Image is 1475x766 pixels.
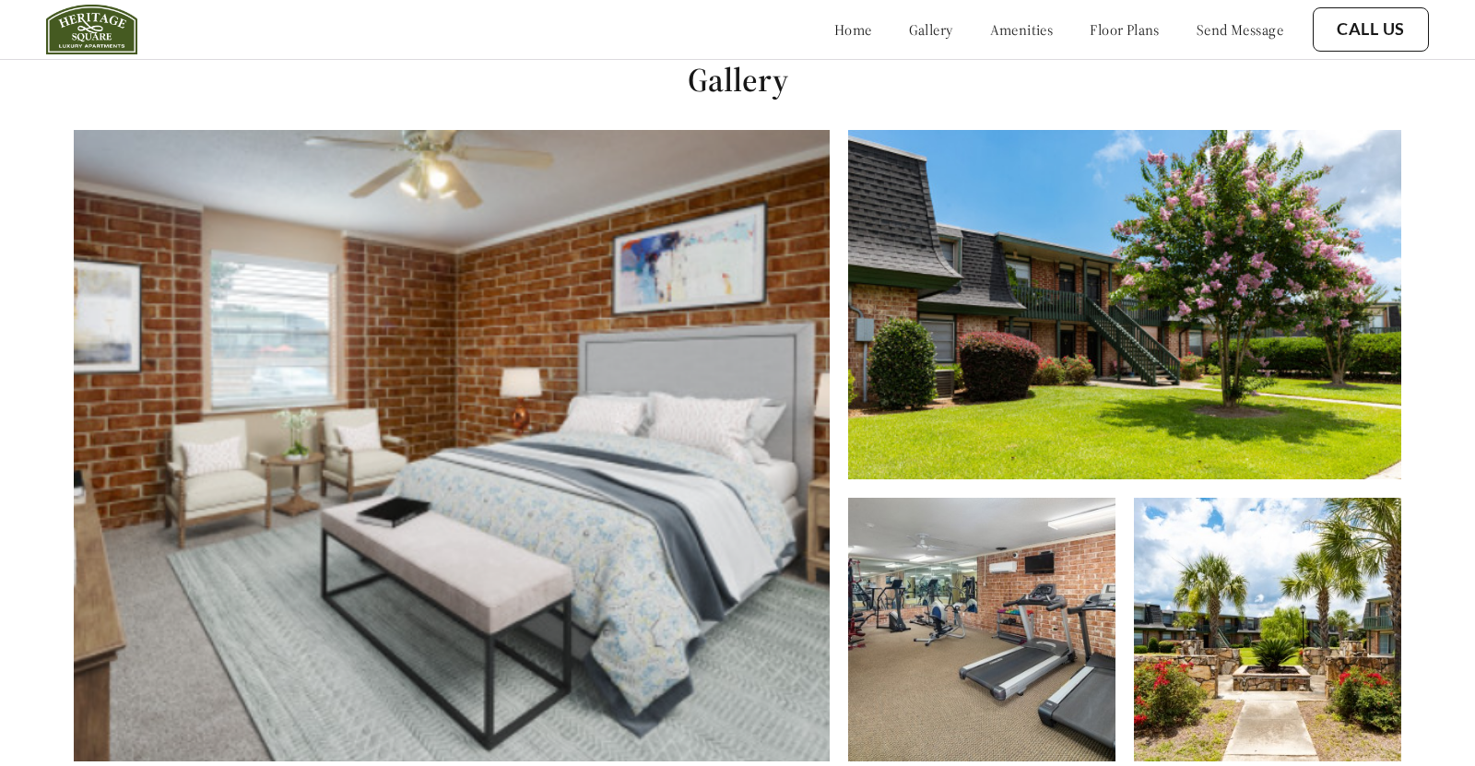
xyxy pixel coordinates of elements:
a: home [834,20,872,39]
img: Alt text [74,130,830,761]
img: Alt text [1134,498,1401,761]
a: amenities [990,20,1054,39]
a: send message [1197,20,1283,39]
img: Company logo [46,5,137,54]
a: floor plans [1090,20,1160,39]
img: Alt text [848,498,1115,761]
img: Alt text [848,130,1401,479]
a: gallery [909,20,953,39]
a: Call Us [1337,19,1405,40]
button: Call Us [1313,7,1429,52]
